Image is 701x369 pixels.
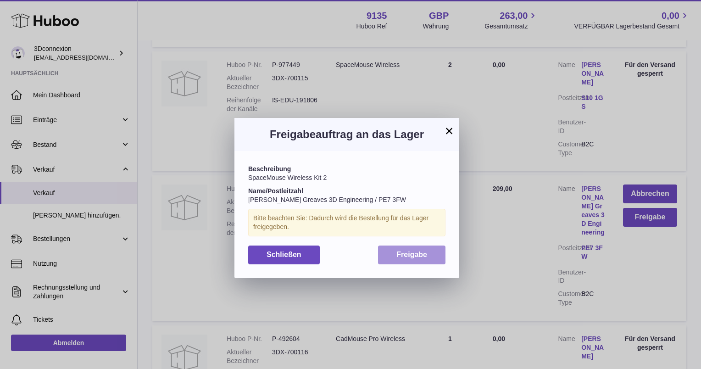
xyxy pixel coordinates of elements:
[248,127,445,142] h3: Freigabeauftrag an das Lager
[378,246,445,264] button: Freigabe
[248,165,291,173] strong: Beschreibung
[444,125,455,136] button: ×
[248,209,445,236] div: Bitte beachten Sie: Dadurch wird die Bestellung für das Lager freigegeben.
[267,251,301,258] span: Schließen
[248,187,303,195] strong: Name/Postleitzahl
[396,251,427,258] span: Freigabe
[248,246,320,264] button: Schließen
[248,174,327,181] span: SpaceMouse Wireless Kit 2
[248,196,406,203] span: [PERSON_NAME] Greaves 3D Engineering / PE7 3FW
